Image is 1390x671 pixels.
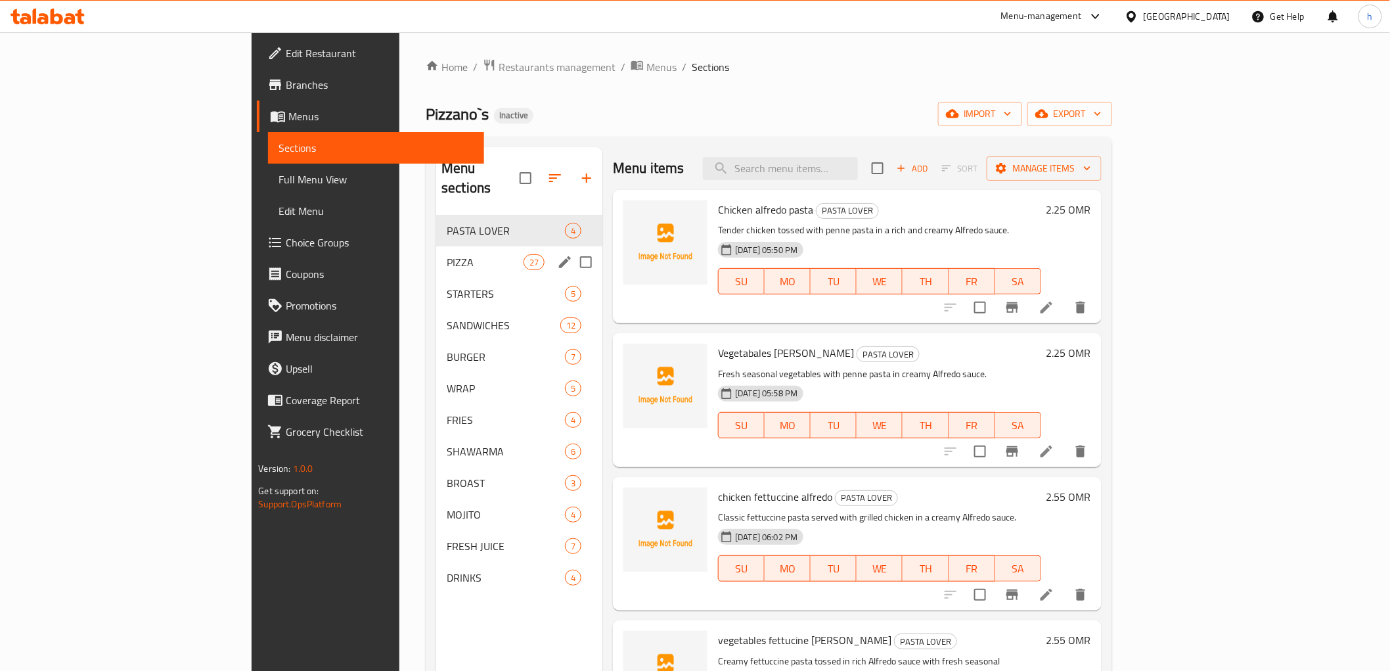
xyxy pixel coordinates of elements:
span: Menu disclaimer [286,329,473,345]
nav: Menu sections [436,210,602,599]
div: BURGER7 [436,341,602,373]
span: SU [724,559,759,578]
span: 4 [566,414,581,427]
nav: breadcrumb [426,58,1111,76]
span: 4 [566,225,581,237]
span: Chicken alfredo pasta [718,200,813,220]
div: PASTA LOVER [857,346,920,362]
span: h [1368,9,1373,24]
button: SA [995,412,1041,438]
span: import [949,106,1012,122]
span: FR [954,416,990,435]
button: Branch-specific-item [997,579,1028,611]
a: Promotions [257,290,483,321]
span: SA [1000,416,1036,435]
button: TH [903,412,949,438]
a: Grocery Checklist [257,416,483,448]
a: Coverage Report [257,384,483,416]
div: items [565,507,581,522]
span: Select to update [966,581,994,609]
div: Menu-management [1001,9,1082,24]
span: SU [724,272,759,291]
span: Upsell [286,361,473,377]
div: PASTA LOVER [894,634,957,649]
a: Menus [631,58,677,76]
div: items [565,381,581,396]
span: Version: [258,460,290,477]
span: 5 [566,382,581,395]
div: PIZZA27edit [436,246,602,278]
span: SA [1000,272,1036,291]
button: SA [995,555,1041,582]
a: Full Menu View [268,164,483,195]
span: WE [862,272,897,291]
span: SHAWARMA [447,444,565,459]
span: WE [862,416,897,435]
span: FR [954,559,990,578]
span: Add [895,161,930,176]
span: Menus [288,108,473,124]
button: TU [811,268,857,294]
span: 5 [566,288,581,300]
button: SU [718,555,765,582]
li: / [621,59,625,75]
p: Classic fettuccine pasta served with grilled chicken in a creamy Alfredo sauce. [718,509,1041,526]
span: TH [908,416,943,435]
li: / [682,59,686,75]
button: export [1027,102,1112,126]
a: Menus [257,101,483,132]
span: 7 [566,540,581,553]
span: BROAST [447,475,565,491]
div: items [565,570,581,586]
button: TU [811,412,857,438]
span: Coupons [286,266,473,282]
span: PASTA LOVER [447,223,565,239]
span: export [1038,106,1102,122]
div: SHAWARMA6 [436,436,602,467]
span: Edit Restaurant [286,45,473,61]
span: SU [724,416,759,435]
img: Chicken alfredo pasta [623,200,707,285]
span: Full Menu View [279,172,473,187]
a: Upsell [257,353,483,384]
span: 7 [566,351,581,363]
button: Manage items [987,156,1102,181]
span: MO [770,416,805,435]
div: PASTA LOVER4 [436,215,602,246]
a: Edit menu item [1039,444,1054,459]
div: FRIES [447,412,565,428]
button: TU [811,555,857,582]
div: [GEOGRAPHIC_DATA] [1144,9,1230,24]
a: Edit menu item [1039,587,1054,603]
span: [DATE] 05:50 PM [730,244,803,256]
a: Edit menu item [1039,300,1054,315]
div: BROAST3 [436,467,602,499]
button: FR [949,268,995,294]
span: Menus [646,59,677,75]
span: PASTA LOVER [817,203,878,218]
button: Add [891,158,933,179]
span: Sections [279,140,473,156]
span: 6 [566,446,581,458]
span: Sort sections [539,162,571,194]
span: Inactive [494,110,533,121]
span: FR [954,272,990,291]
span: STARTERS [447,286,565,302]
div: FRESH JUICE7 [436,530,602,562]
div: items [565,286,581,302]
h2: Menu items [613,158,684,178]
span: Coverage Report [286,392,473,408]
button: WE [857,555,903,582]
span: Select section [864,154,891,182]
button: MO [765,412,811,438]
span: [DATE] 06:02 PM [730,531,803,544]
div: items [565,444,581,459]
div: items [565,223,581,239]
span: PASTA LOVER [895,634,956,649]
button: TH [903,555,949,582]
button: delete [1065,292,1096,323]
span: 27 [524,256,544,269]
img: chicken fettuccine alfredo [623,488,707,572]
span: TH [908,559,943,578]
